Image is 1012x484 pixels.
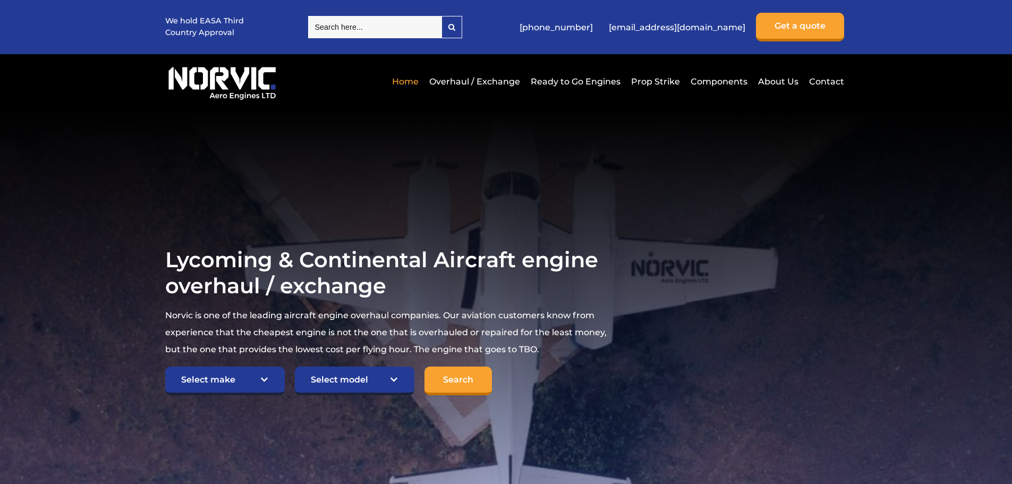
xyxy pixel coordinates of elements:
a: Get a quote [756,13,844,41]
a: [EMAIL_ADDRESS][DOMAIN_NAME] [603,14,751,40]
a: Prop Strike [628,69,683,95]
p: We hold EASA Third Country Approval [165,15,245,38]
img: Norvic Aero Engines logo [165,62,279,100]
input: Search here... [308,16,441,38]
a: Home [389,69,421,95]
a: [PHONE_NUMBER] [514,14,598,40]
input: Search [424,367,492,395]
a: Contact [806,69,844,95]
a: Overhaul / Exchange [427,69,523,95]
h1: Lycoming & Continental Aircraft engine overhaul / exchange [165,247,608,299]
p: Norvic is one of the leading aircraft engine overhaul companies. Our aviation customers know from... [165,307,608,358]
a: About Us [755,69,801,95]
a: Ready to Go Engines [528,69,623,95]
a: Components [688,69,750,95]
